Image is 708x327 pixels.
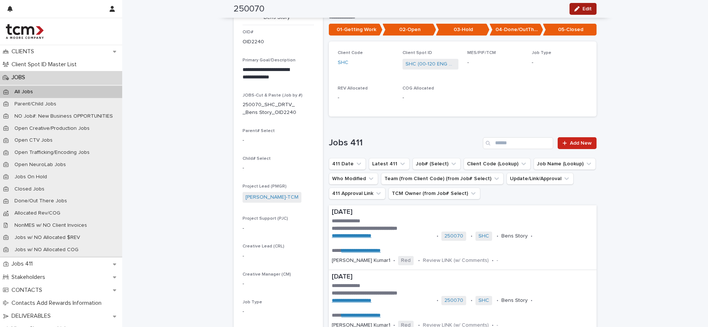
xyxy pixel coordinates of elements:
p: Client Spot ID Master List [9,61,83,68]
button: Edit [570,3,597,15]
p: [DATE] [332,273,594,281]
a: 250070 [444,297,463,304]
span: COG Allocated [403,86,434,91]
p: Parent/Child Jobs [9,101,62,107]
span: Edit [582,6,592,11]
p: Contacts Add Rewards Information [9,300,107,307]
span: Creative Manager (CM) [243,272,291,277]
p: [DATE] [332,208,594,216]
span: Parent# Select [243,129,275,133]
p: OID2240 [243,38,264,46]
p: Jobs On Hold [9,174,53,180]
input: Search [483,137,553,149]
span: Client Spot ID [403,51,432,55]
p: - [243,164,314,172]
a: SHC [478,233,489,239]
p: - [243,252,314,260]
h1: Jobs 411 [329,138,480,148]
span: OID# [243,30,253,34]
p: - [243,280,314,288]
p: 03-Hold [436,24,490,36]
p: • [531,233,532,239]
button: Job# (Select) [413,158,461,170]
p: Stakeholders [9,274,51,281]
p: Review LINK (w/ Comments) [423,257,489,264]
p: 01-Getting Work [329,24,383,36]
a: Add New [558,137,597,149]
a: 250070 [444,233,463,239]
p: - [243,225,314,232]
button: Latest 411 [369,158,410,170]
p: Open NeuroLab Jobs [9,162,72,168]
a: SHC [338,59,348,67]
p: 04-Done/OutThere [490,24,543,36]
p: Open CTV Jobs [9,137,59,144]
p: Done/Out There Jobs [9,198,73,204]
p: - [467,59,523,67]
span: Red [398,256,414,265]
p: Closed Jobs [9,186,50,192]
span: JOBS-Cut & Paste (Job by #) [243,93,303,98]
p: • [471,297,472,304]
span: REV Allocated [338,86,368,91]
p: Jobs 411 [9,260,39,267]
span: Client Code [338,51,363,55]
p: [PERSON_NAME] Kumar1 [332,257,390,264]
p: 05-Closed [543,24,597,36]
button: 411 Approval Link [329,188,385,199]
span: Project Support (PJC) [243,216,288,221]
p: Jobs w/ NO Allocated $REV [9,235,86,241]
span: Project Lead (PMGR) [243,184,287,189]
p: - [497,257,498,264]
p: 250070_SHC_DRTV__Bens Story_OID2240 [243,101,296,117]
h2: 250070 [234,4,264,14]
span: Primary Goal/Description [243,58,295,63]
p: • [437,297,438,304]
span: Child# Select [243,156,271,161]
a: [PERSON_NAME]-TCM [246,193,298,201]
p: NO Job#: New Business OPPORTUNITIES [9,113,119,119]
p: • [531,297,532,304]
button: Update/Link/Approval [507,173,574,185]
p: All Jobs [9,89,39,95]
p: Allocated Rev/COG [9,210,66,216]
p: Open Creative/Production Jobs [9,125,96,132]
p: • [497,297,498,304]
p: • [393,257,395,264]
p: • [437,233,438,239]
button: Job Name (Lookup) [534,158,596,170]
a: SHC (00-120 ENG Spots) [405,60,455,68]
span: MES/PIF/TCM [467,51,496,55]
p: Bens Story [501,297,528,304]
img: 4hMmSqQkux38exxPVZHQ [6,24,44,39]
a: SHC [478,297,489,304]
p: 02-Open [383,24,436,36]
button: Team (from Client Code) (from Job# Select) [381,173,504,185]
span: Add New [570,141,592,146]
button: Who Modified [329,173,378,185]
p: CLIENTS [9,48,40,55]
p: • [497,233,498,239]
button: TCM Owner (from Job# Select) [388,188,480,199]
p: • [492,257,494,264]
p: • [418,257,420,264]
p: DELIVERABLES [9,313,57,320]
span: Creative Lead (CRL) [243,244,284,249]
p: Jobs w/ NO Allocated COG [9,247,84,253]
p: Open Trafficking/Encoding Jobs [9,149,96,156]
p: Bens Story [501,233,528,239]
button: Client Code (Lookup) [464,158,531,170]
p: CONTACTS [9,287,48,294]
p: - [243,136,314,144]
p: - [243,308,314,316]
p: NonMES w/ NO Client Invoices [9,222,93,229]
button: 411 Date [329,158,366,170]
span: Job Type [243,300,262,304]
p: • [471,233,472,239]
p: - [403,94,458,102]
p: - [532,59,588,67]
span: Job Type [532,51,551,55]
p: JOBS [9,74,31,81]
p: - [338,94,394,102]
